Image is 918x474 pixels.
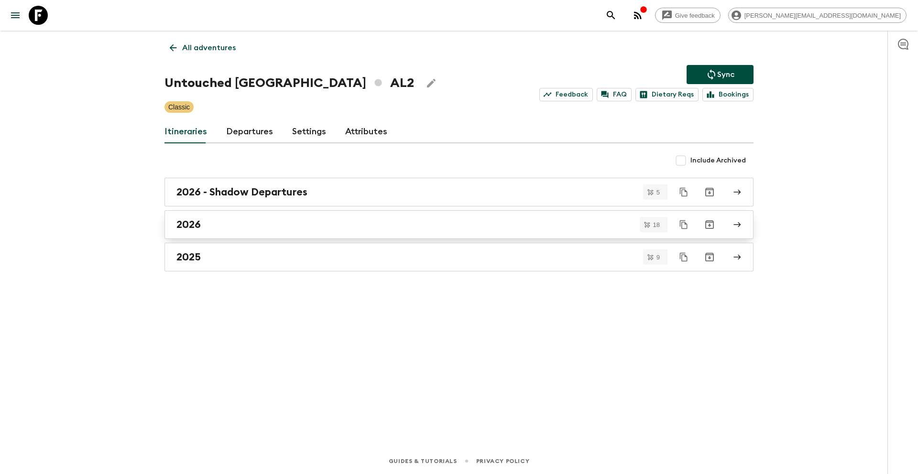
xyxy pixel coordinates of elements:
[168,102,190,112] p: Classic
[226,120,273,143] a: Departures
[687,65,754,84] button: Sync adventure departures to the booking engine
[539,88,593,101] a: Feedback
[164,178,754,206] a: 2026 - Shadow Departures
[389,456,457,466] a: Guides & Tutorials
[164,210,754,239] a: 2026
[728,8,907,23] div: [PERSON_NAME][EMAIL_ADDRESS][DOMAIN_NAME]
[176,218,201,231] h2: 2026
[176,186,307,198] h2: 2026 - Shadow Departures
[717,69,734,80] p: Sync
[739,12,906,19] span: [PERSON_NAME][EMAIL_ADDRESS][DOMAIN_NAME]
[164,38,241,57] a: All adventures
[690,156,746,165] span: Include Archived
[647,222,666,228] span: 18
[164,74,414,93] h1: Untouched [GEOGRAPHIC_DATA] AL2
[422,74,441,93] button: Edit Adventure Title
[655,8,721,23] a: Give feedback
[675,216,692,233] button: Duplicate
[476,456,529,466] a: Privacy Policy
[651,254,666,260] span: 9
[700,215,719,234] button: Archive
[651,189,666,195] span: 5
[700,248,719,267] button: Archive
[670,12,720,19] span: Give feedback
[700,183,719,202] button: Archive
[182,42,236,54] p: All adventures
[601,6,621,25] button: search adventures
[597,88,632,101] a: FAQ
[635,88,699,101] a: Dietary Reqs
[164,243,754,271] a: 2025
[176,251,201,263] h2: 2025
[675,183,692,201] button: Duplicate
[345,120,387,143] a: Attributes
[6,6,25,25] button: menu
[675,248,692,266] button: Duplicate
[164,120,207,143] a: Itineraries
[702,88,754,101] a: Bookings
[292,120,326,143] a: Settings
